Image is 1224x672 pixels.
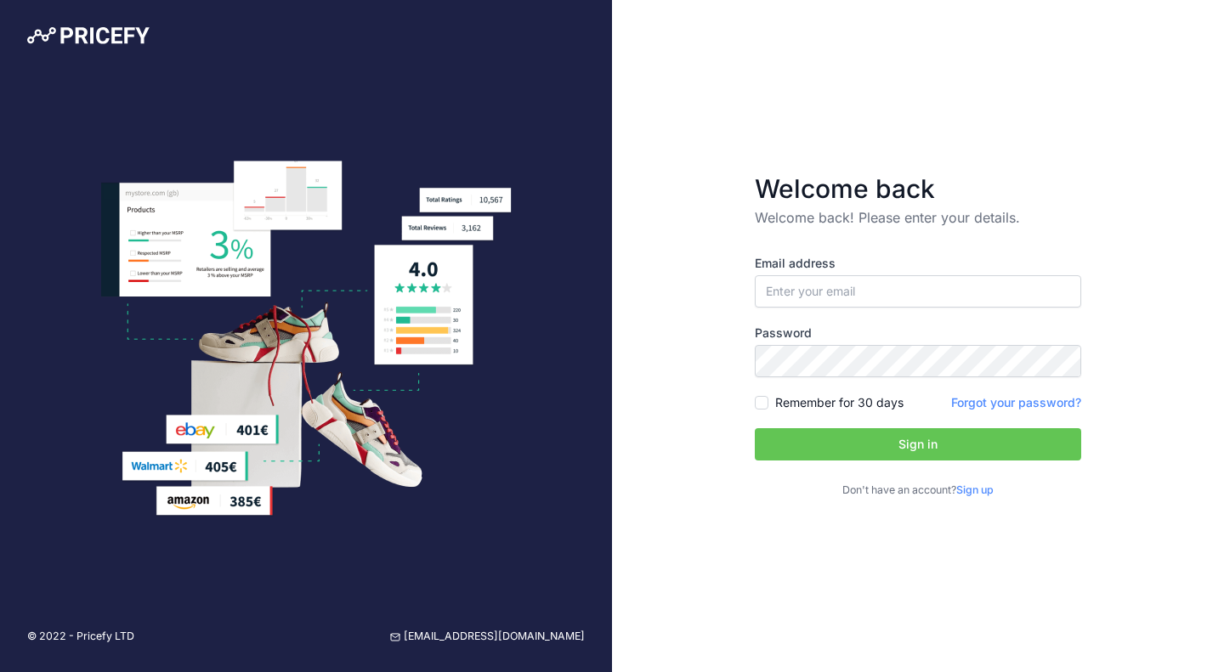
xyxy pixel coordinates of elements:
[951,395,1081,409] a: Forgot your password?
[755,207,1081,228] p: Welcome back! Please enter your details.
[755,483,1081,499] p: Don't have an account?
[390,629,585,645] a: [EMAIL_ADDRESS][DOMAIN_NAME]
[27,629,134,645] p: © 2022 - Pricefy LTD
[755,325,1081,342] label: Password
[775,394,904,411] label: Remember for 30 days
[755,173,1081,204] h3: Welcome back
[27,27,150,44] img: Pricefy
[755,428,1081,460] button: Sign in
[755,275,1081,308] input: Enter your email
[956,483,994,496] a: Sign up
[755,255,1081,272] label: Email address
